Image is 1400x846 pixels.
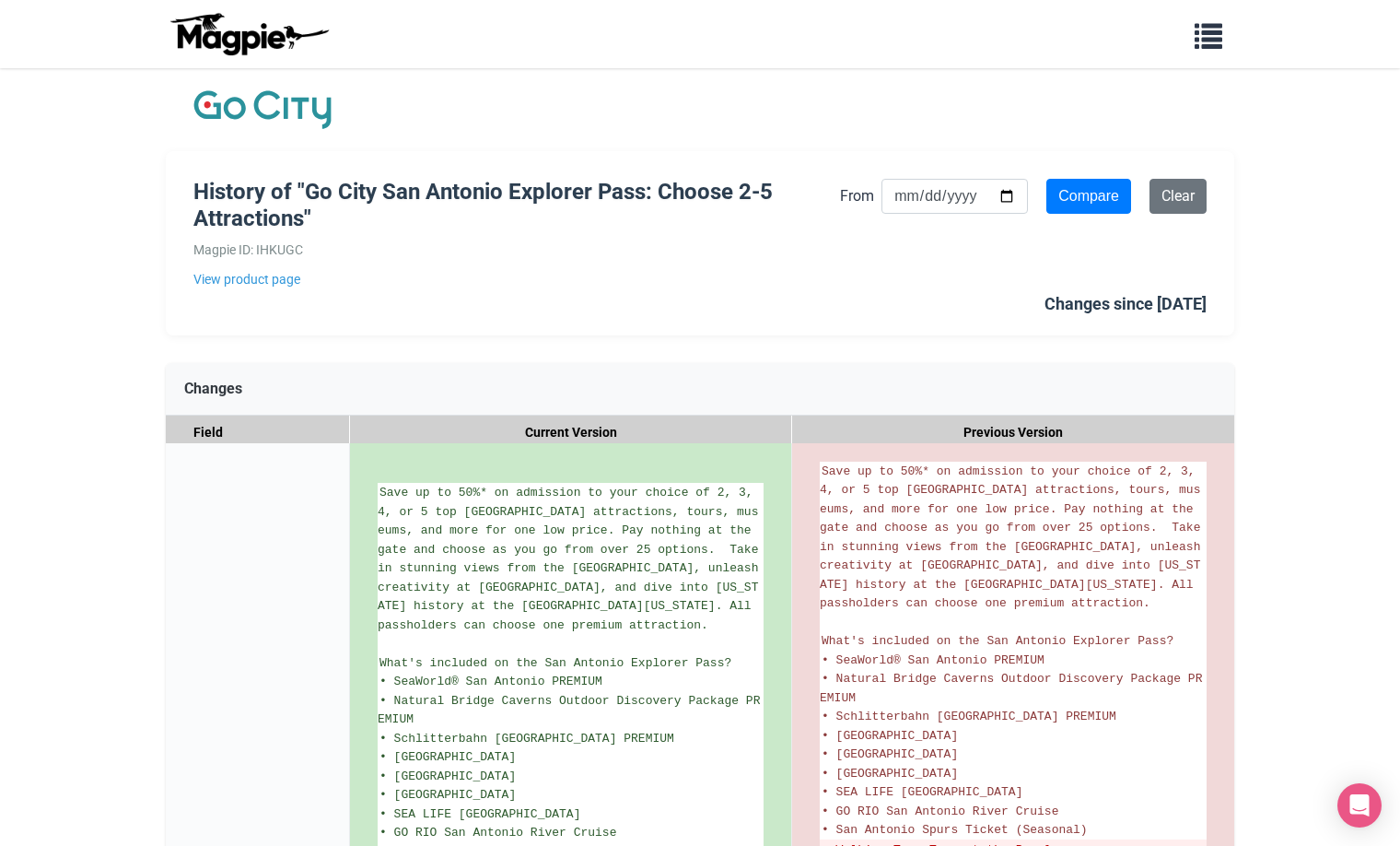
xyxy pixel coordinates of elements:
span: • Schlitterbahn [GEOGRAPHIC_DATA] PREMIUM [822,710,1116,723]
div: Changes [166,363,1234,416]
h1: History of "Go City San Antonio Explorer Pass: Choose 2-5 Attractions" [193,179,840,232]
span: • SeaWorld® San Antonio PREMIUM [822,653,1044,667]
input: Compare [1046,179,1131,214]
span: • [GEOGRAPHIC_DATA] [379,788,516,802]
div: Current Version [350,416,792,450]
img: Company Logo [193,87,332,133]
span: • San Antonio Spurs Ticket (Seasonal) [822,823,1088,837]
span: Save up to 50%* on admission to your choice of 2, 3, 4, or 5 top [GEOGRAPHIC_DATA] attractions, t... [820,464,1207,611]
div: Magpie ID: IHKUGC [193,240,840,260]
span: • Natural Bridge Caverns Outdoor Discovery Package PREMIUM [378,694,760,727]
label: From [840,184,874,208]
a: View product page [193,269,840,289]
span: • [GEOGRAPHIC_DATA] [822,747,958,761]
span: • SEA LIFE [GEOGRAPHIC_DATA] [822,785,1022,799]
a: Clear [1149,179,1207,214]
span: • Natural Bridge Caverns Outdoor Discovery Package PREMIUM [820,672,1202,705]
span: What's included on the San Antonio Explorer Pass? [822,634,1173,648]
span: • [GEOGRAPHIC_DATA] [822,767,958,781]
span: • [GEOGRAPHIC_DATA] [822,729,958,743]
div: Open Intercom Messenger [1337,783,1382,828]
span: Save up to 50%* on admission to your choice of 2, 3, 4, or 5 top [GEOGRAPHIC_DATA] attractions, t... [378,486,765,632]
div: Changes since [DATE] [1044,291,1207,318]
span: • SeaWorld® San Antonio PREMIUM [379,675,602,688]
span: What's included on the San Antonio Explorer Pass? [379,656,731,670]
img: logo-ab69f6fb50320c5b225c76a69d11143b.png [166,12,332,56]
span: • GO RIO San Antonio River Cruise [822,805,1058,818]
div: Previous Version [792,416,1234,450]
span: • [GEOGRAPHIC_DATA] [379,750,516,764]
span: • [GEOGRAPHIC_DATA] [379,770,516,783]
span: • GO RIO San Antonio River Cruise [379,826,616,840]
div: Field [166,416,350,450]
span: • Schlitterbahn [GEOGRAPHIC_DATA] PREMIUM [379,732,674,746]
span: • SEA LIFE [GEOGRAPHIC_DATA] [379,807,580,821]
